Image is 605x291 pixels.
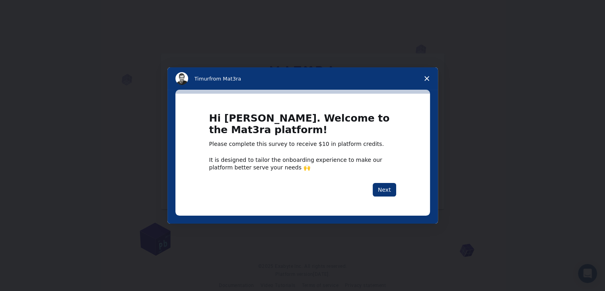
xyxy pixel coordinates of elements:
[16,6,45,13] span: Support
[175,72,188,85] img: Profile image for Timur
[209,113,396,140] h1: Hi [PERSON_NAME]. Welcome to the Mat3ra platform!
[209,140,396,148] div: Please complete this survey to receive $10 in platform credits.
[373,183,396,197] button: Next
[195,76,209,82] span: Timur
[209,156,396,171] div: It is designed to tailor the onboarding experience to make our platform better serve your needs 🙌
[416,67,438,90] span: Close survey
[209,76,241,82] span: from Mat3ra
